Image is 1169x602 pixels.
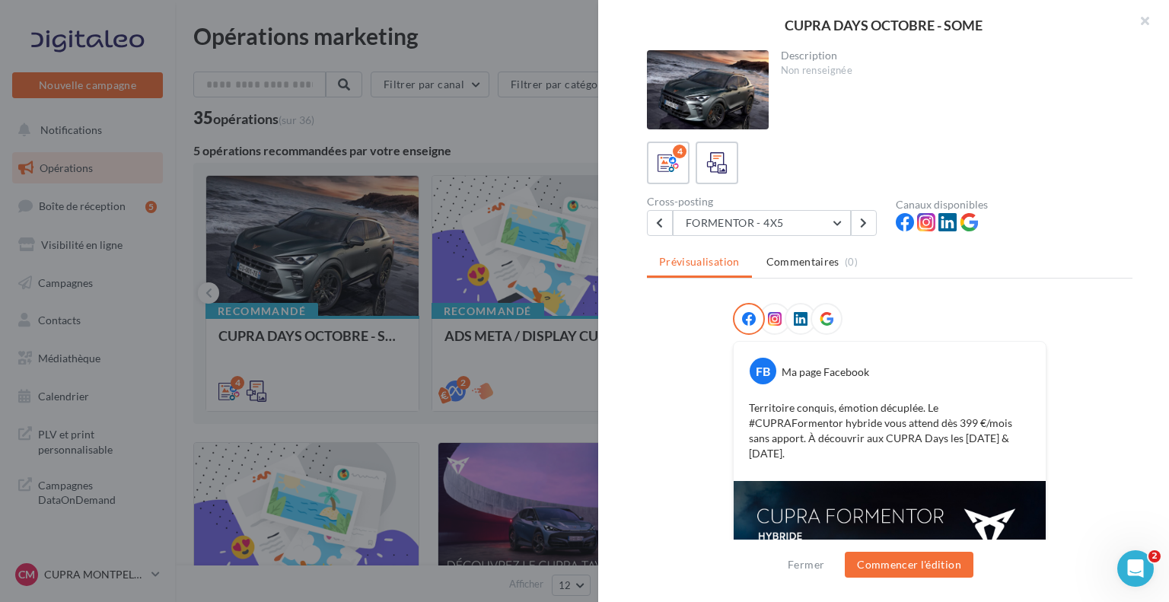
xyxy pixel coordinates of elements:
[647,196,884,207] div: Cross-posting
[1148,550,1161,562] span: 2
[673,210,851,236] button: FORMENTOR - 4X5
[782,556,830,574] button: Fermer
[781,64,1121,78] div: Non renseignée
[781,50,1121,61] div: Description
[673,145,686,158] div: 4
[896,199,1132,210] div: Canaux disponibles
[623,18,1145,32] div: CUPRA DAYS OCTOBRE - SOME
[1117,550,1154,587] iframe: Intercom live chat
[766,254,839,269] span: Commentaires
[845,256,858,268] span: (0)
[782,365,869,380] div: Ma page Facebook
[749,400,1030,461] p: Territoire conquis, émotion décuplée. Le #CUPRAFormentor hybride vous attend dès 399 €/mois sans ...
[845,552,973,578] button: Commencer l'édition
[750,358,776,384] div: FB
